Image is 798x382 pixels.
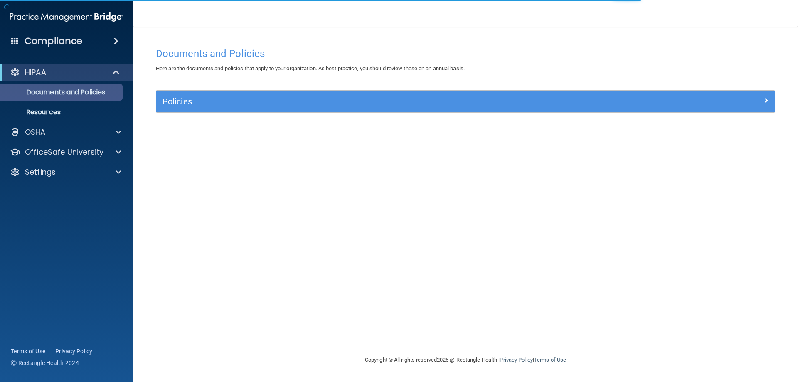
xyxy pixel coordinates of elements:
[11,347,45,355] a: Terms of Use
[10,127,121,137] a: OSHA
[25,35,82,47] h4: Compliance
[10,167,121,177] a: Settings
[10,147,121,157] a: OfficeSafe University
[163,95,768,108] a: Policies
[163,97,614,106] h5: Policies
[11,359,79,367] span: Ⓒ Rectangle Health 2024
[156,48,775,59] h4: Documents and Policies
[5,88,119,96] p: Documents and Policies
[25,147,103,157] p: OfficeSafe University
[156,65,465,71] span: Here are the documents and policies that apply to your organization. As best practice, you should...
[25,67,46,77] p: HIPAA
[25,167,56,177] p: Settings
[314,347,617,373] div: Copyright © All rights reserved 2025 @ Rectangle Health | |
[500,357,532,363] a: Privacy Policy
[55,347,93,355] a: Privacy Policy
[534,357,566,363] a: Terms of Use
[25,127,46,137] p: OSHA
[5,108,119,116] p: Resources
[10,9,123,25] img: PMB logo
[10,67,121,77] a: HIPAA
